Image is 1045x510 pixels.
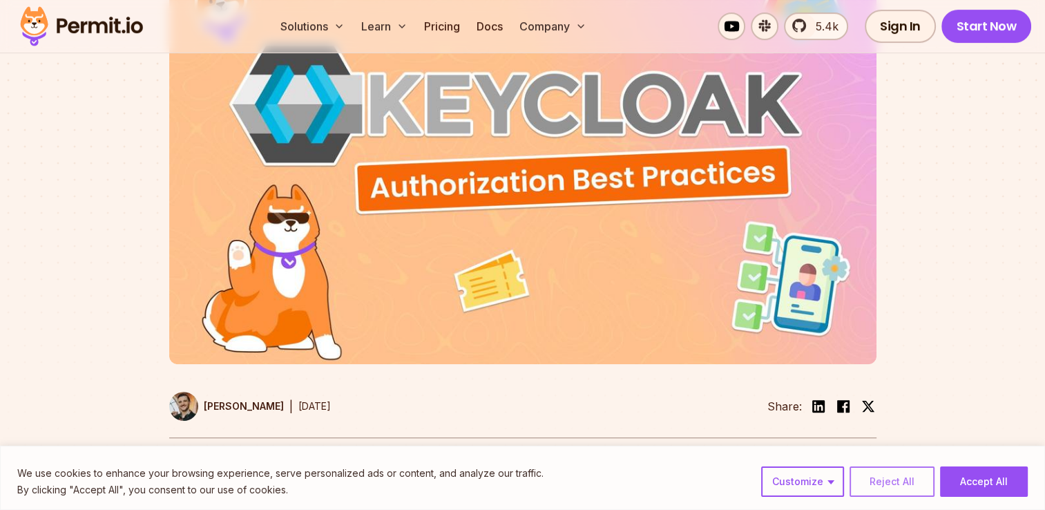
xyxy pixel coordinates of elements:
[17,465,544,482] p: We use cookies to enhance your browsing experience, serve personalized ads or content, and analyz...
[169,392,198,421] img: Daniel Bass
[941,10,1032,43] a: Start Now
[14,3,149,50] img: Permit logo
[275,12,350,40] button: Solutions
[17,482,544,498] p: By clicking "Accept All", you consent to our use of cookies.
[835,398,852,415] img: facebook
[471,12,508,40] a: Docs
[419,12,466,40] a: Pricing
[169,392,284,421] a: [PERSON_NAME]
[861,399,875,413] img: twitter
[784,12,848,40] a: 5.4k
[810,398,827,415] img: linkedin
[289,398,293,415] div: |
[761,466,844,497] button: Customize
[298,400,331,412] time: [DATE]
[514,12,592,40] button: Company
[865,10,936,43] a: Sign In
[356,12,413,40] button: Learn
[807,18,838,35] span: 5.4k
[767,398,802,415] li: Share:
[204,399,284,413] p: [PERSON_NAME]
[940,466,1028,497] button: Accept All
[850,466,934,497] button: Reject All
